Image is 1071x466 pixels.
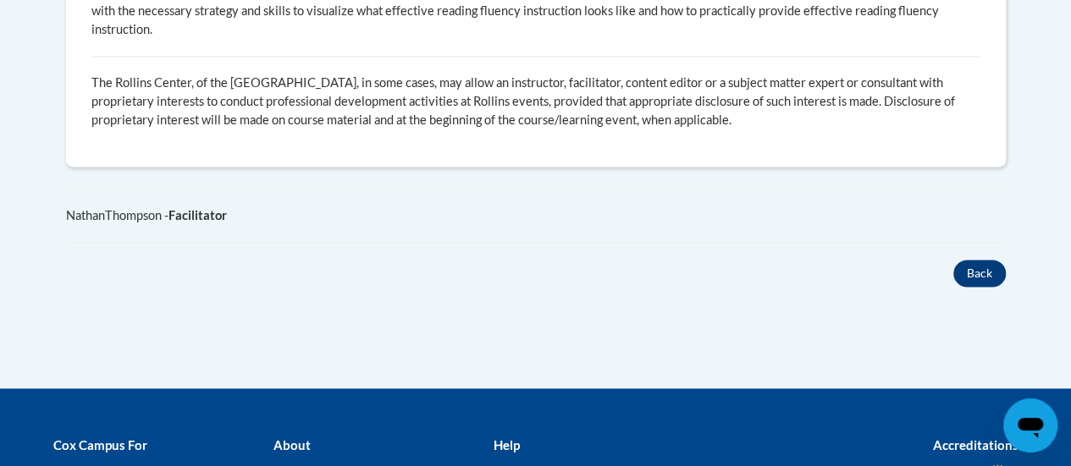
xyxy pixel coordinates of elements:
b: Accreditations [933,436,1019,452]
div: NathanThompson - [66,206,1006,225]
b: Help [493,436,519,452]
p: The Rollins Center, of the [GEOGRAPHIC_DATA], in some cases, may allow an instructor, facilitator... [91,74,980,129]
iframe: Button to launch messaging window [1003,398,1057,452]
b: Facilitator [168,208,227,222]
button: Back [953,260,1006,287]
b: Cox Campus For [53,436,147,452]
b: About [273,436,310,452]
